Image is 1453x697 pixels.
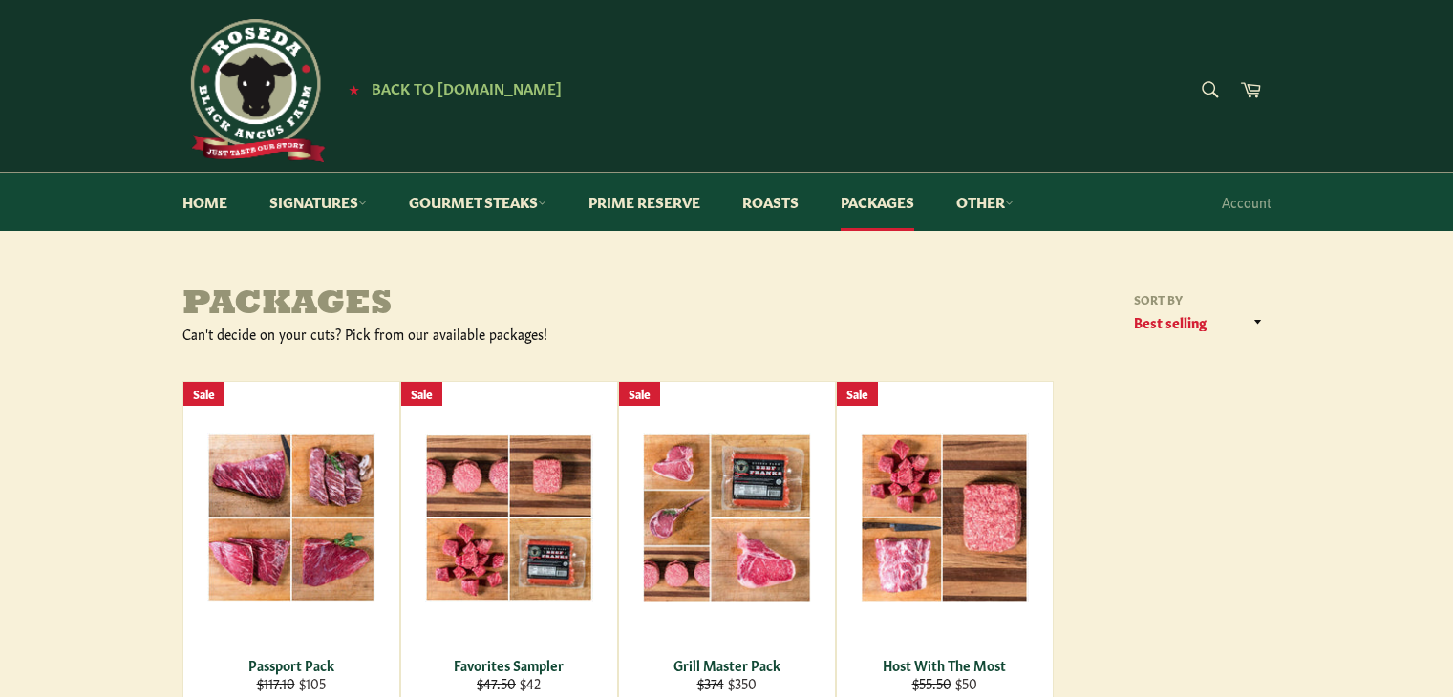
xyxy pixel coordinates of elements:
[163,173,246,231] a: Home
[630,674,823,692] div: $350
[1128,291,1271,307] label: Sort by
[822,173,933,231] a: Packages
[630,656,823,674] div: Grill Master Pack
[1212,174,1281,230] a: Account
[182,286,727,325] h1: Packages
[372,77,562,97] span: Back to [DOMAIN_NAME]
[569,173,719,231] a: Prime Reserve
[195,656,387,674] div: Passport Pack
[413,674,605,692] div: $42
[643,433,811,602] img: Grill Master Pack
[861,433,1029,602] img: Host With The Most
[477,673,516,692] s: $47.50
[183,382,224,406] div: Sale
[401,382,442,406] div: Sale
[182,325,727,343] div: Can't decide on your cuts? Pick from our available packages!
[349,81,359,96] span: ★
[697,673,724,692] s: $374
[195,674,387,692] div: $105
[390,173,566,231] a: Gourmet Steaks
[413,656,605,674] div: Favorites Sampler
[207,433,375,602] img: Passport Pack
[848,656,1040,674] div: Host With The Most
[250,173,386,231] a: Signatures
[723,173,818,231] a: Roasts
[937,173,1033,231] a: Other
[182,19,326,162] img: Roseda Beef
[619,382,660,406] div: Sale
[912,673,951,692] s: $55.50
[848,674,1040,692] div: $50
[339,81,562,96] a: ★ Back to [DOMAIN_NAME]
[257,673,295,692] s: $117.10
[837,382,878,406] div: Sale
[425,434,593,602] img: Favorites Sampler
